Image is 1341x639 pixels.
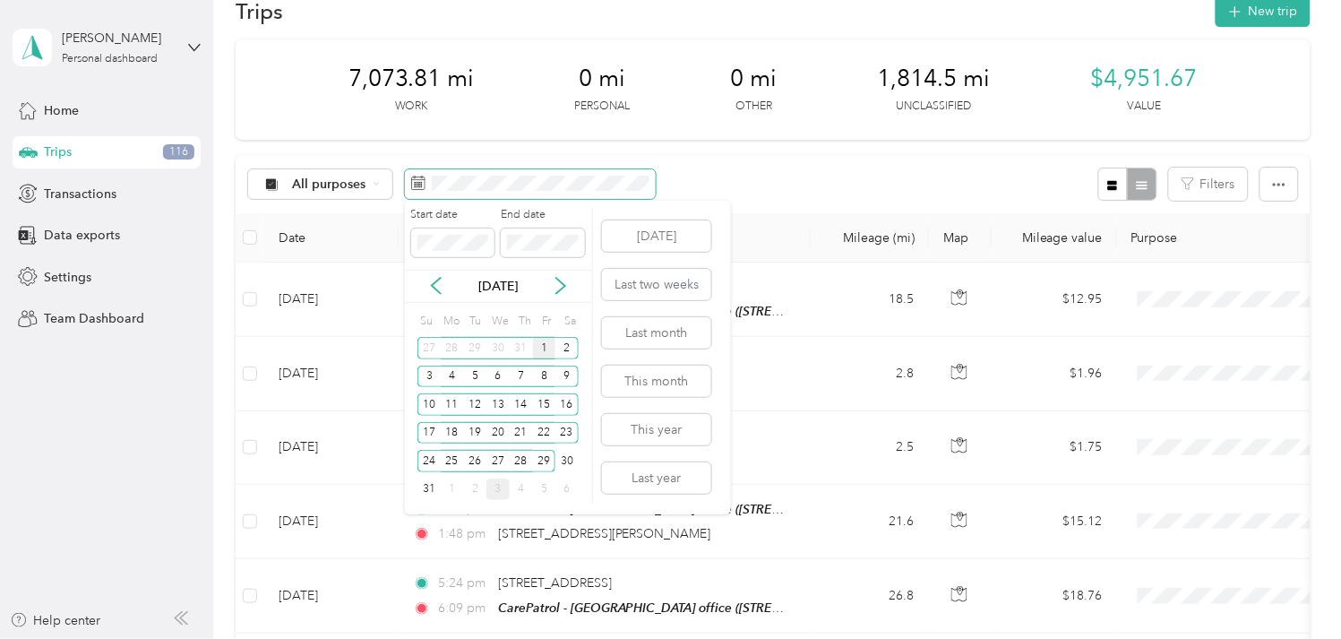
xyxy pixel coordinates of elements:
div: 19 [463,422,486,445]
p: [DATE] [460,277,536,296]
label: Start date [411,207,495,223]
div: 31 [510,337,533,359]
span: Team Dashboard [44,309,144,328]
span: All purposes [292,178,366,191]
div: 28 [510,450,533,472]
span: 1:48 pm [439,524,490,544]
button: Last year [602,462,711,494]
button: This month [602,366,711,397]
td: 2.5 [811,411,929,485]
div: 22 [533,422,556,445]
div: 29 [533,450,556,472]
button: [DATE] [602,220,711,252]
div: 9 [555,366,579,388]
div: 14 [510,393,533,416]
span: [STREET_ADDRESS] [498,575,612,591]
div: 10 [417,393,441,416]
div: 5 [533,479,556,501]
div: 8 [533,366,556,388]
span: Trips [44,142,72,161]
div: Personal dashboard [62,54,158,65]
div: Su [417,309,434,334]
p: Work [395,99,428,115]
span: 6:09 pm [439,599,490,618]
button: Filters [1169,168,1248,201]
th: Locations [399,213,811,263]
td: [DATE] [264,559,399,634]
span: 1,814.5 mi [878,65,991,93]
p: Unclassified [897,99,972,115]
div: 1 [441,479,464,501]
td: $1.75 [992,411,1117,485]
div: 2 [555,337,579,359]
span: 0 mi [731,65,778,93]
th: Mileage (mi) [811,213,929,263]
div: 3 [486,479,510,501]
td: [DATE] [264,411,399,485]
span: Home [44,101,79,120]
div: 26 [463,450,486,472]
div: Sa [562,309,579,334]
div: We [489,309,510,334]
div: 30 [555,450,579,472]
div: 6 [486,366,510,388]
button: Help center [10,611,101,630]
div: [PERSON_NAME] [62,29,174,47]
div: 16 [555,393,579,416]
p: Other [735,99,772,115]
td: $18.76 [992,559,1117,634]
span: 5:24 pm [439,574,490,593]
td: 26.8 [811,559,929,634]
button: This year [602,414,711,445]
div: 27 [417,337,441,359]
button: Last month [602,317,711,349]
span: Data exports [44,226,120,245]
span: $4,951.67 [1091,65,1198,93]
div: 6 [555,479,579,501]
td: [DATE] [264,263,399,337]
div: 1 [533,337,556,359]
div: Mo [441,309,460,334]
div: 23 [555,422,579,445]
p: Personal [575,99,631,115]
div: 31 [417,479,441,501]
h1: Trips [236,2,283,21]
div: 13 [486,393,510,416]
span: [STREET_ADDRESS][PERSON_NAME] [498,526,711,541]
td: 18.5 [811,263,929,337]
td: 21.6 [811,485,929,559]
div: Th [516,309,533,334]
label: End date [501,207,585,223]
td: $1.96 [992,337,1117,410]
div: 15 [533,393,556,416]
div: 11 [441,393,464,416]
td: [DATE] [264,337,399,410]
th: Map [929,213,992,263]
th: Mileage value [992,213,1117,263]
div: 29 [463,337,486,359]
div: 28 [441,337,464,359]
iframe: Everlance-gr Chat Button Frame [1241,539,1341,639]
div: 25 [441,450,464,472]
td: [DATE] [264,485,399,559]
div: 27 [486,450,510,472]
div: 3 [417,366,441,388]
span: 116 [163,144,194,160]
div: 2 [463,479,486,501]
th: Date [264,213,399,263]
div: 5 [463,366,486,388]
span: 0 mi [580,65,626,93]
p: Value [1127,99,1161,115]
span: Settings [44,268,91,287]
span: Transactions [44,185,116,203]
div: 18 [441,422,464,445]
button: Last two weeks [602,269,711,300]
div: 21 [510,422,533,445]
span: 7,073.81 mi [348,65,475,93]
div: Fr [538,309,555,334]
td: $12.95 [992,263,1117,337]
div: 17 [417,422,441,445]
div: 30 [486,337,510,359]
div: 4 [441,366,464,388]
